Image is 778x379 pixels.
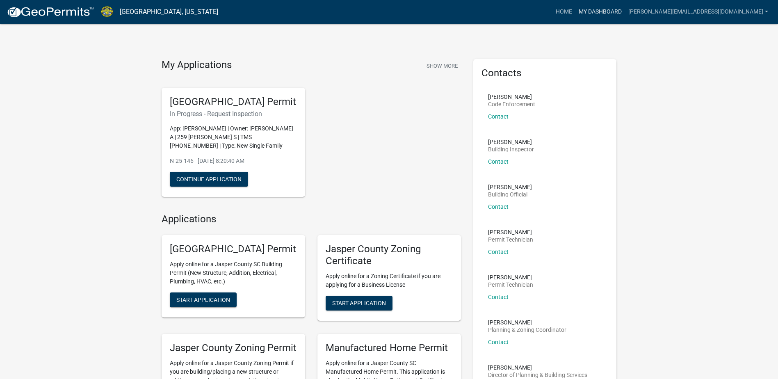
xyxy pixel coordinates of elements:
[170,96,297,108] h5: [GEOGRAPHIC_DATA] Permit
[575,4,625,20] a: My Dashboard
[176,297,230,303] span: Start Application
[170,260,297,286] p: Apply online for a Jasper County SC Building Permit (New Structure, Addition, Electrical, Plumbin...
[162,213,461,225] h4: Applications
[170,110,297,118] h6: In Progress - Request Inspection
[488,101,535,107] p: Code Enforcement
[332,299,386,306] span: Start Application
[326,272,453,289] p: Apply online for a Zoning Certificate if you are applying for a Business License
[488,294,509,300] a: Contact
[101,6,113,17] img: Jasper County, South Carolina
[488,327,566,333] p: Planning & Zoning Coordinator
[625,4,771,20] a: [PERSON_NAME][EMAIL_ADDRESS][DOMAIN_NAME]
[170,292,237,307] button: Start Application
[326,296,392,311] button: Start Application
[488,94,535,100] p: [PERSON_NAME]
[488,282,533,288] p: Permit Technician
[120,5,218,19] a: [GEOGRAPHIC_DATA], [US_STATE]
[170,243,297,255] h5: [GEOGRAPHIC_DATA] Permit
[170,342,297,354] h5: Jasper County Zoning Permit
[170,157,297,165] p: N-25-146 - [DATE] 8:20:40 AM
[488,113,509,120] a: Contact
[423,59,461,73] button: Show More
[326,243,453,267] h5: Jasper County Zoning Certificate
[552,4,575,20] a: Home
[488,339,509,345] a: Contact
[488,249,509,255] a: Contact
[488,229,533,235] p: [PERSON_NAME]
[488,146,534,152] p: Building Inspector
[162,59,232,71] h4: My Applications
[481,67,609,79] h5: Contacts
[488,237,533,242] p: Permit Technician
[170,172,248,187] button: Continue Application
[488,158,509,165] a: Contact
[488,372,587,378] p: Director of Planning & Building Services
[488,184,532,190] p: [PERSON_NAME]
[326,342,453,354] h5: Manufactured Home Permit
[170,124,297,150] p: App: [PERSON_NAME] | Owner: [PERSON_NAME] A | 259 [PERSON_NAME] S | TMS [PHONE_NUMBER] | Type: Ne...
[488,320,566,325] p: [PERSON_NAME]
[488,192,532,197] p: Building Official
[488,203,509,210] a: Contact
[488,365,587,370] p: [PERSON_NAME]
[488,139,534,145] p: [PERSON_NAME]
[488,274,533,280] p: [PERSON_NAME]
